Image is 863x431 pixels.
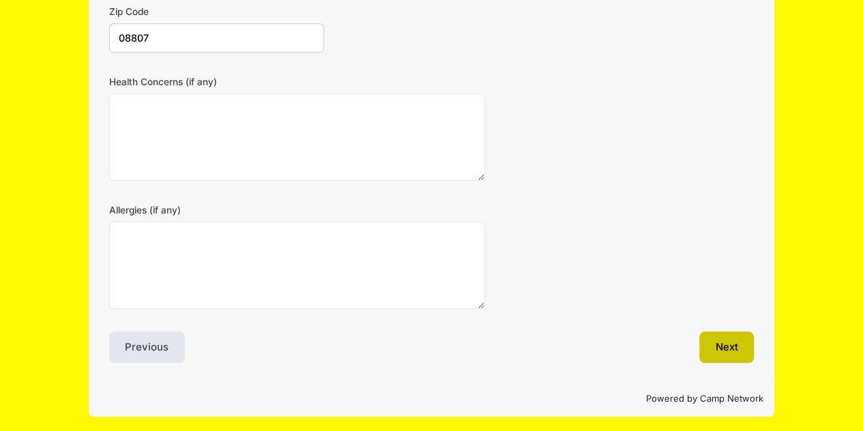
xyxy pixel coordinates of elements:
p: Powered by Camp Network [100,392,763,406]
label: Health Concerns (if any) [109,75,324,89]
label: Allergies (if any) [109,203,324,217]
button: Next [699,331,755,363]
input: xxxxx [109,23,324,53]
label: Zip Code [109,5,324,18]
button: Previous [109,331,186,363]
